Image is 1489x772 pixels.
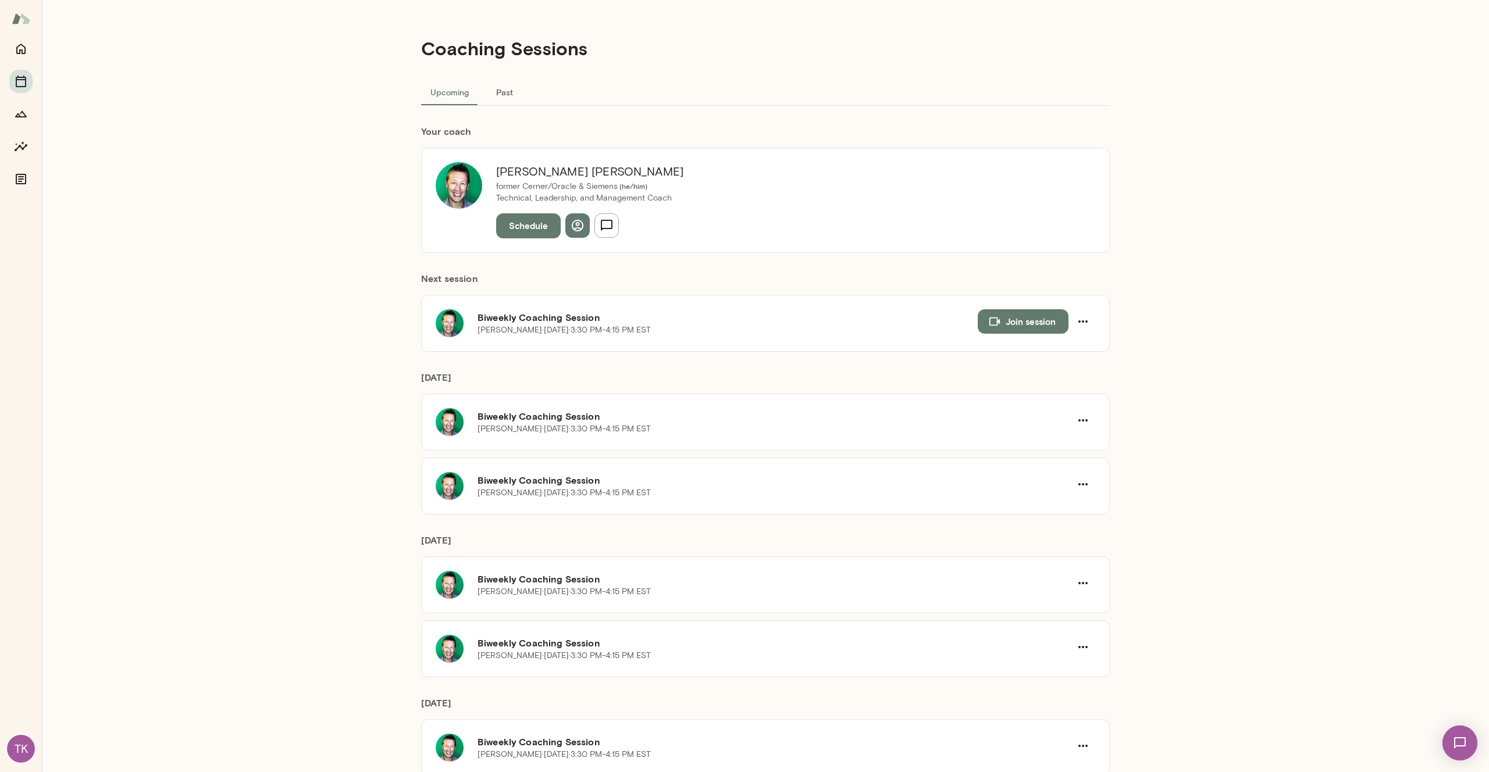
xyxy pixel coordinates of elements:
div: basic tabs example [421,78,1110,106]
button: Home [9,37,33,60]
button: Schedule [496,213,561,238]
h6: [DATE] [421,533,1110,556]
p: Technical, Leadership, and Management Coach [496,192,683,204]
p: [PERSON_NAME] · [DATE] · 3:30 PM-4:15 PM EST [478,650,651,662]
button: Upcoming [421,78,478,106]
h6: [DATE] [421,370,1110,394]
h6: [DATE] [421,696,1110,719]
button: Join session [978,309,1068,334]
h6: [PERSON_NAME] [PERSON_NAME] [496,162,683,181]
h6: Biweekly Coaching Session [478,572,1071,586]
h4: Coaching Sessions [421,37,587,59]
p: [PERSON_NAME] · [DATE] · 3:30 PM-4:15 PM EST [478,324,651,336]
p: former Cerner/Oracle & Siemens [496,181,683,192]
h6: Biweekly Coaching Session [478,409,1071,423]
button: Growth Plan [9,102,33,126]
button: Insights [9,135,33,158]
div: TK [7,735,35,763]
button: Past [478,78,530,106]
span: ( he/him ) [618,182,647,190]
p: [PERSON_NAME] · [DATE] · 3:30 PM-4:15 PM EST [478,487,651,499]
button: Send message [594,213,619,238]
p: [PERSON_NAME] · [DATE] · 3:30 PM-4:15 PM EST [478,586,651,598]
h6: Biweekly Coaching Session [478,310,978,324]
h6: Biweekly Coaching Session [478,735,1071,749]
h6: Next session [421,271,1110,295]
button: Documents [9,167,33,191]
p: [PERSON_NAME] · [DATE] · 3:30 PM-4:15 PM EST [478,423,651,435]
h6: Biweekly Coaching Session [478,473,1071,487]
button: View profile [565,213,590,238]
img: Mento [12,8,30,30]
h6: Biweekly Coaching Session [478,636,1071,650]
button: Sessions [9,70,33,93]
p: [PERSON_NAME] · [DATE] · 3:30 PM-4:15 PM EST [478,749,651,760]
img: Brian Lawrence [436,162,482,209]
h6: Your coach [421,124,1110,138]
